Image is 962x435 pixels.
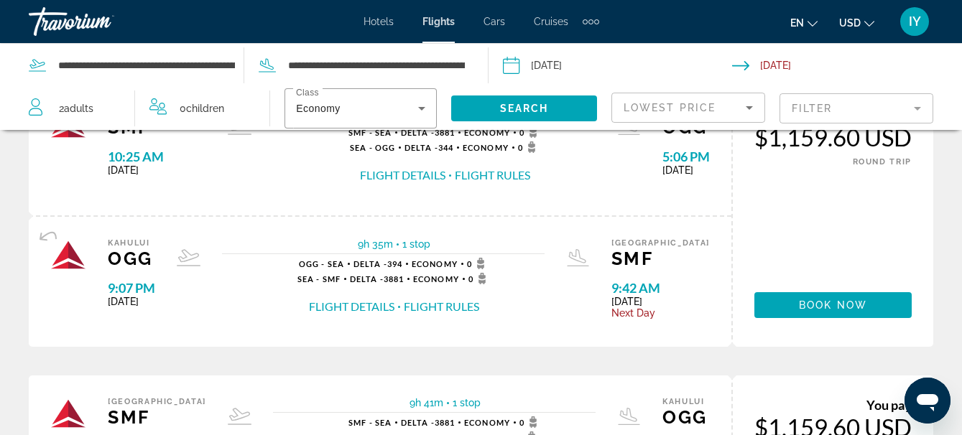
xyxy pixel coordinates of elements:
span: OGG [662,406,710,428]
a: Travorium [29,3,172,40]
span: Next Day [611,307,710,319]
span: 0 [518,141,540,153]
span: 5:06 PM [662,149,710,164]
a: Flights [422,16,455,27]
span: 0 [180,98,224,118]
span: 0 [519,416,542,428]
span: Economy [464,128,510,137]
button: Change currency [839,12,874,33]
span: 10:25 AM [108,149,206,164]
span: [DATE] [108,296,155,307]
span: 9h 35m [358,238,393,250]
span: Delta - [353,259,387,268]
span: 9h 41m [410,397,443,408]
span: 394 [353,259,402,268]
mat-label: Class [296,88,319,98]
span: Lowest Price [624,102,716,113]
span: Economy [412,259,458,268]
span: Kahului [108,238,155,248]
button: Extra navigation items [583,10,599,33]
span: [GEOGRAPHIC_DATA] [108,397,206,406]
span: [DATE] [611,296,710,307]
span: 0 [468,273,491,284]
span: 3881 [401,418,455,427]
span: Economy [463,143,509,152]
span: Book now [799,299,867,311]
span: Search [500,103,549,114]
button: Flight Rules [455,167,530,183]
span: 1 stop [453,397,481,408]
span: Economy [464,418,510,427]
a: Hotels [364,16,394,27]
button: Flight Details [360,167,445,183]
span: Economy [413,274,459,284]
span: USD [839,17,861,29]
span: OGG - SEA [299,259,344,268]
span: SMF [108,406,206,428]
span: Delta - [404,143,438,152]
span: SMF - SEA [348,128,392,137]
span: 3881 [350,274,404,284]
button: Filter [780,93,933,124]
span: Children [186,103,224,114]
span: 9:42 AM [611,280,710,296]
span: 0 [519,126,542,138]
span: 0 [467,258,489,269]
button: Book now [754,292,912,318]
div: $1,159.60 USD [754,123,912,151]
span: SEA - SMF [297,274,341,284]
span: Kahului [662,397,710,406]
span: Adults [64,103,93,114]
iframe: Button to launch messaging window [905,378,951,424]
span: IY [909,14,921,29]
button: Travelers: 2 adults, 0 children [14,87,269,130]
span: Delta - [401,128,435,137]
span: Economy [296,103,340,114]
span: OGG [108,248,155,269]
span: en [790,17,804,29]
button: Search [451,95,597,121]
span: 2 [59,98,93,118]
span: [GEOGRAPHIC_DATA] [611,238,710,248]
button: User Menu [896,6,933,37]
button: Change language [790,12,818,33]
span: SMF [611,248,710,269]
a: Cruises [534,16,568,27]
span: 9:07 PM [108,280,155,296]
a: Cars [484,16,505,27]
button: Flight Details [309,299,394,314]
span: 344 [404,143,453,152]
span: [DATE] [662,164,710,176]
button: Flight Rules [404,299,479,314]
span: ROUND TRIP [853,157,912,167]
span: [DATE] [108,164,206,176]
div: You pay [754,397,912,413]
span: 1 stop [402,238,430,250]
span: SMF - SEA [348,418,392,427]
span: Delta - [401,418,435,427]
span: SEA - OGG [350,143,395,152]
mat-select: Sort by [624,99,753,116]
button: Depart date: Sep 17, 2025 [503,44,733,87]
span: 3881 [401,128,455,137]
button: Return date: Sep 21, 2025 [732,44,962,87]
span: Delta - [350,274,384,284]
